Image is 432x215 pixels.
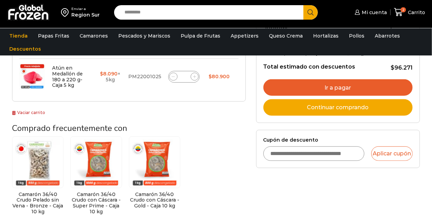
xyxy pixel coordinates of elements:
span: Comprado frecuentemente con [12,123,127,134]
a: Pescados y Mariscos [115,29,174,42]
a: Camarones [76,29,111,42]
a: 2 Carrito [394,4,425,20]
a: Appetizers [227,29,262,42]
td: × 5kg [96,59,125,95]
button: Aplicar cupón [371,146,413,161]
button: Search button [303,5,318,20]
a: Pollos [345,29,368,42]
small: (estimado para [GEOGRAPHIC_DATA]) [284,51,364,56]
span: $ [100,71,103,77]
bdi: 96.271 [391,64,413,71]
a: Abarrotes [371,29,403,42]
span: $ [209,73,212,80]
a: Descuentos [6,42,44,55]
a: Atún en Medallón de 180 a 220 g- Caja 5 kg [52,65,83,88]
a: Queso Crema [265,29,306,42]
th: Total estimado con descuentos [263,58,382,71]
a: Tienda [6,29,31,42]
span: 2 [401,7,406,13]
a: Pulpa de Frutas [177,29,224,42]
a: Continuar comprando [263,99,413,116]
a: Hortalizas [310,29,342,42]
span: $ [391,64,394,71]
span: Mi cuenta [360,9,387,16]
span: Carrito [406,9,425,16]
a: Papas Fritas [34,29,73,42]
div: Enviar a [71,7,100,11]
a: Vaciar carrito [12,110,46,115]
h2: Camarón 36/40 Crudo con Cáscara - Gold - Caja 10 kg [129,192,180,209]
td: PM22001025 [125,59,165,95]
bdi: 8.090 [100,71,118,77]
bdi: 80.900 [209,73,230,80]
img: address-field-icon.svg [61,7,71,18]
h2: Camarón 36/40 Crudo Pelado sin Vena - Bronze - Caja 10 kg [12,192,63,215]
a: Mi cuenta [353,6,387,19]
div: Region Sur [71,11,100,18]
label: Cupón de descuento [263,137,413,143]
h2: Camarón 36/40 Crudo con Cáscara - Super Prime - Caja 10 kg [70,192,122,215]
a: Ir a pagar [263,79,413,96]
input: Product quantity [179,72,189,82]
